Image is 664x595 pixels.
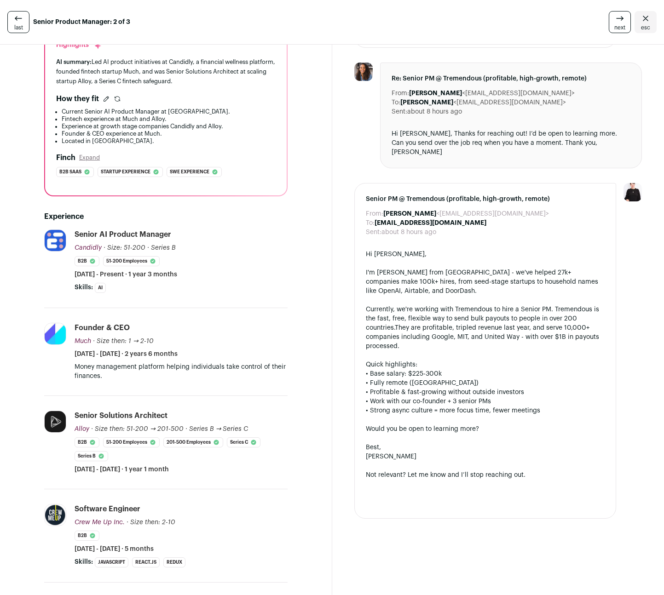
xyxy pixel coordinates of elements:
[392,107,407,116] dt: Sent:
[366,470,605,480] div: Not relevant? Let me know and I’ll stop reaching out.
[151,245,176,251] span: Series B
[392,129,631,157] div: Hi [PERSON_NAME], Thanks for reaching out! I’d be open to learning more. Can you send over the jo...
[624,183,642,201] img: 9240684-medium_jpg
[366,424,605,434] div: Would you be open to learning more?
[75,338,91,344] span: Much
[14,24,23,31] span: last
[75,323,130,333] div: Founder & CEO
[75,256,99,266] li: B2B
[62,137,276,145] li: Located in [GEOGRAPHIC_DATA].
[366,268,605,296] div: I'm [PERSON_NAME] from [GEOGRAPHIC_DATA] - we've helped 27k+ companies make 100k+ hires, from see...
[75,544,154,554] span: [DATE] - [DATE] · 5 months
[375,220,486,226] b: [EMAIL_ADDRESS][DOMAIN_NAME]
[45,230,66,251] img: e54cc6ca1ac86512819c1b56250f9fb54231479ee47a7239f111b2da3d768e55.jpg
[641,24,650,31] span: esc
[62,130,276,137] li: Founder & CEO experience at Much.
[127,519,175,526] span: · Size then: 2-10
[75,504,140,514] div: Software Engineer
[62,108,276,115] li: Current Senior AI Product Manager at [GEOGRAPHIC_DATA].
[366,305,605,351] div: Currently, we're working with Tremendous to hire a Senior PM. Tremendous is the fast, free, flexi...
[59,167,81,177] span: B2b saas
[383,209,549,218] dd: <[EMAIL_ADDRESS][DOMAIN_NAME]>
[75,465,169,474] span: [DATE] - [DATE] · 1 year 1 month
[381,228,436,237] dd: about 8 hours ago
[101,167,150,177] span: Startup experience
[163,557,185,567] li: Redux
[95,557,128,567] li: JavaScript
[75,451,108,461] li: Series B
[33,17,130,27] strong: Senior Product Manager: 2 of 3
[75,437,99,447] li: B2B
[132,557,160,567] li: React.js
[163,437,223,447] li: 201-500 employees
[75,519,125,526] span: Crew Me Up Inc.
[366,218,375,228] dt: To:
[366,325,599,349] span: They are profitable, tripled revenue last year, and serve 10,000+ companies including Google, MIT...
[56,93,99,104] h2: How they fit
[147,243,149,252] span: ·
[75,531,99,541] li: B2B
[366,378,605,388] div: • Fully remote ([GEOGRAPHIC_DATA])
[366,209,383,218] dt: From:
[75,349,178,359] span: [DATE] - [DATE] · 2 years 6 months
[366,228,381,237] dt: Sent:
[75,245,102,251] span: Candidly
[366,452,605,461] div: [PERSON_NAME]
[103,256,160,266] li: 51-200 employees
[79,154,100,161] button: Expand
[56,40,102,50] div: Highlights
[409,90,462,97] b: [PERSON_NAME]
[56,57,276,86] div: Led AI product initiatives at Candidly, a financial wellness platform, founded fintech startup Mu...
[75,270,177,279] span: [DATE] - Present · 1 year 3 months
[44,211,288,222] h2: Experience
[407,107,462,116] dd: about 8 hours ago
[75,411,167,421] div: Senior Solutions Architect
[95,283,106,293] li: AI
[392,74,631,83] span: Re: Senior PM @ Tremendous (profitable, high-growth, remote)
[409,89,575,98] dd: <[EMAIL_ADDRESS][DOMAIN_NAME]>
[227,437,260,447] li: Series C
[383,211,436,217] b: [PERSON_NAME]
[392,89,409,98] dt: From:
[45,504,66,526] img: d45fe1e014b2b8361f0902814e2b560ef6aa1a172d59f5ed7ac29df3c7630d4d.jpg
[392,98,400,107] dt: To:
[170,167,209,177] span: Swe experience
[189,426,248,432] span: Series B → Series C
[185,424,187,434] span: ·
[75,426,89,432] span: Alloy
[366,443,605,452] div: Best,
[366,397,605,406] div: • Work with our co-founder + 3 senior PMs
[75,283,93,292] span: Skills:
[635,11,657,33] a: Close
[354,63,373,81] img: 50a0a4d7cff9080cbdcc4f17b1591f97b0ce9158b351ccc7c7a1e828e1c4b321.jpg
[366,388,605,397] div: • Profitable & fast-growing without outside investors
[366,360,605,369] div: Quick highlights:
[93,338,154,344] span: · Size then: 1 → 2-10
[7,11,29,33] a: last
[366,406,605,415] div: • Strong async culture = more focus time, fewer meetings
[400,99,453,106] b: [PERSON_NAME]
[366,369,605,378] div: • Base salary: $225-300k
[91,426,184,432] span: · Size then: 51-200 → 201-500
[609,11,631,33] a: next
[75,362,288,381] p: Money management platform helping individuals take control of their finances.
[614,24,625,31] span: next
[62,123,276,130] li: Experience at growth stage companies Candidly and Alloy.
[75,229,171,240] div: Senior AI Product Manager
[45,411,66,432] img: d7722ef16e4bf543661a87cab42ed8f6f7dec1fe8d71afcc596382b4af0c6e4d.jpg
[75,557,93,566] span: Skills:
[56,152,75,163] h2: Finch
[104,245,145,251] span: · Size: 51-200
[400,98,566,107] dd: <[EMAIL_ADDRESS][DOMAIN_NAME]>
[366,250,605,259] div: Hi [PERSON_NAME],
[45,323,66,344] img: 4f7986918d15e234d93e5b745b640e8740b685a088eb2d201c7fac5f600cc724.jpg
[103,437,160,447] li: 51-200 employees
[56,59,92,65] span: AI summary:
[366,195,605,204] span: Senior PM @ Tremendous (profitable, high-growth, remote)
[62,115,276,123] li: Fintech experience at Much and Alloy.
